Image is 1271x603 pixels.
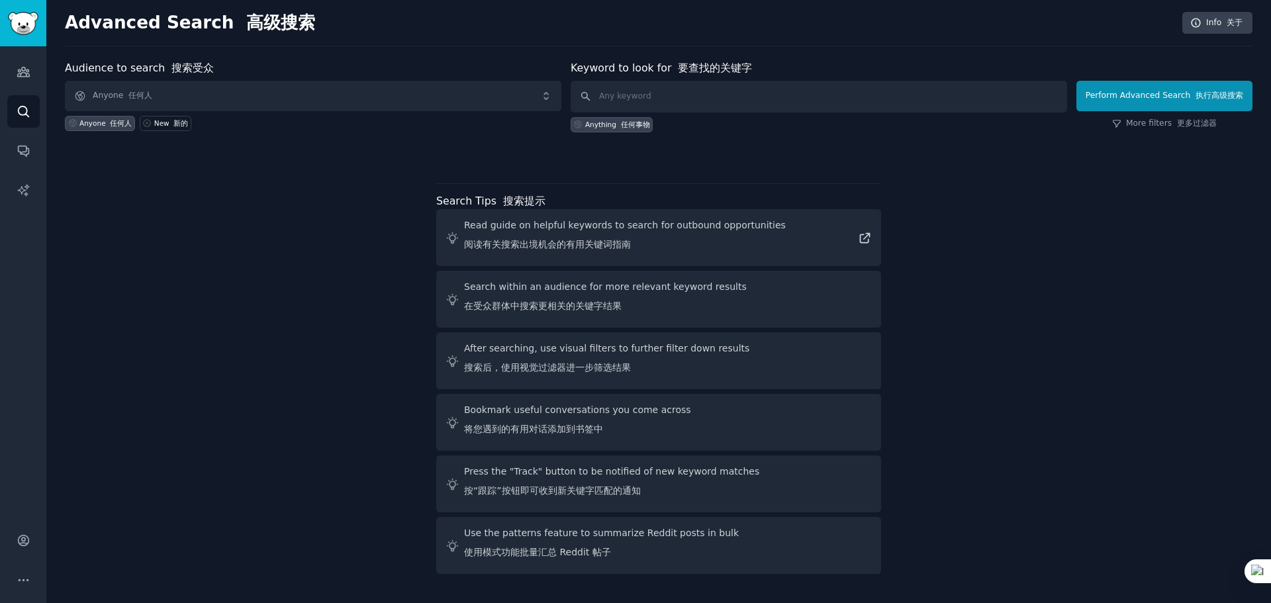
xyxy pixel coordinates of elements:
div: New [154,118,189,128]
font: 在受众群体中搜索更相关的关键字结果 [464,301,622,311]
a: Info 关于 [1182,12,1252,34]
a: More filters 更多过滤器 [1112,118,1217,130]
div: Bookmark useful conversations you come across [464,403,691,441]
input: Any keyword [571,81,1067,113]
button: Perform Advanced Search 执行高级搜索 [1076,81,1252,111]
font: 高级搜索 [246,13,315,32]
div: After searching, use visual filters to further filter down results [464,342,749,380]
font: 任何人 [128,91,152,100]
label: Search Tips [436,195,545,207]
h2: Advanced Search [65,13,1176,34]
font: 关于 [1227,18,1243,27]
label: Audience to search [65,62,214,74]
font: 搜索后，使用视觉过滤器进一步筛选结果 [464,362,631,373]
font: 执行高级搜索 [1196,91,1243,100]
font: 任何人 [110,119,132,127]
div: Anything [585,120,650,129]
font: 任何事物 [621,120,650,128]
font: 更多过滤器 [1177,118,1217,128]
font: 新的 [173,119,188,127]
font: 使用模式功能批量汇总 Reddit 帖子 [464,547,611,557]
font: 按“跟踪”按钮即可收到新关键字匹配的通知 [464,485,641,496]
label: Keyword to look for [571,62,753,74]
button: Anyone 任何人 [65,81,561,111]
div: Use the patterns feature to summarize Reddit posts in bulk [464,526,739,565]
div: Read guide on helpful keywords to search for outbound opportunities [464,218,786,257]
img: GummySearch logo [8,12,38,35]
div: Anyone [79,118,132,128]
a: New 新的 [140,116,191,131]
div: Search within an audience for more relevant keyword results [464,280,747,318]
font: 搜索提示 [503,195,545,207]
div: Press the "Track" button to be notified of new keyword matches [464,465,759,503]
font: 将您遇到的有用对话添加到书签中 [464,424,603,434]
font: 阅读有关搜索出境机会的有用关键词指南 [464,239,631,250]
font: 要查找的关键字 [678,62,752,74]
span: Anyone [65,81,561,111]
font: 搜索受众 [171,62,214,74]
